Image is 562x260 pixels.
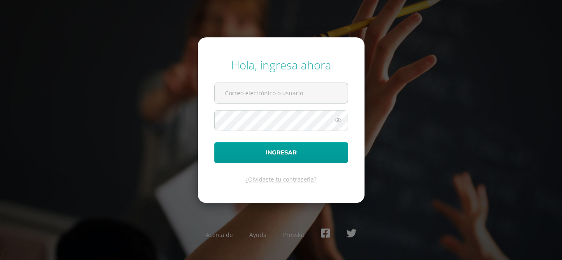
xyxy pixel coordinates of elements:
[214,142,348,163] button: Ingresar
[283,231,304,239] a: Presskit
[214,57,348,73] div: Hola, ingresa ahora
[206,231,233,239] a: Acerca de
[246,175,316,183] a: ¿Olvidaste tu contraseña?
[215,83,348,103] input: Correo electrónico o usuario
[249,231,267,239] a: Ayuda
